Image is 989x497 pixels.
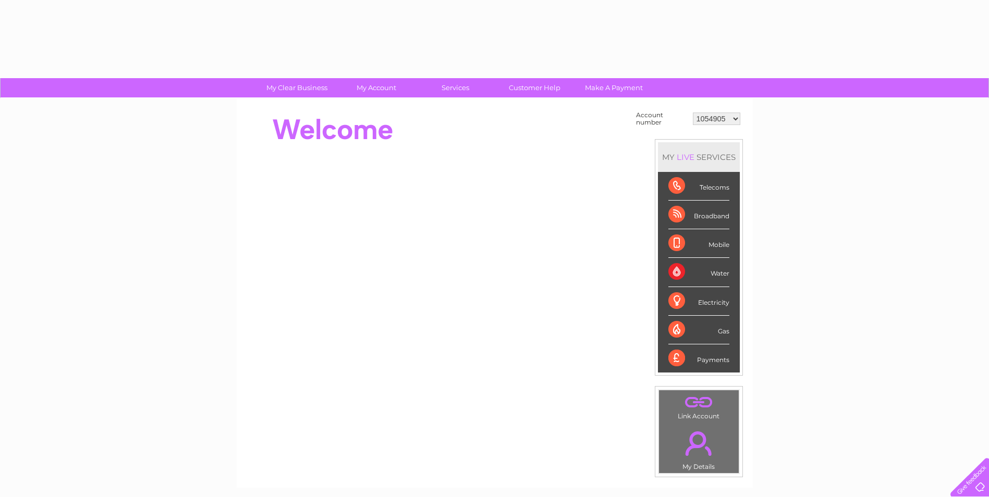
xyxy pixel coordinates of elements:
a: Make A Payment [571,78,657,97]
div: Payments [668,344,729,372]
td: Link Account [658,390,739,423]
div: Electricity [668,287,729,316]
div: Broadband [668,201,729,229]
a: My Clear Business [254,78,340,97]
a: My Account [333,78,419,97]
a: Services [412,78,498,97]
div: MY SERVICES [658,142,740,172]
a: . [662,425,736,462]
td: Account number [633,109,690,129]
div: LIVE [675,152,697,162]
div: Telecoms [668,172,729,201]
div: Mobile [668,229,729,258]
div: Gas [668,316,729,344]
td: My Details [658,423,739,474]
a: Customer Help [492,78,578,97]
a: . [662,393,736,411]
div: Water [668,258,729,287]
